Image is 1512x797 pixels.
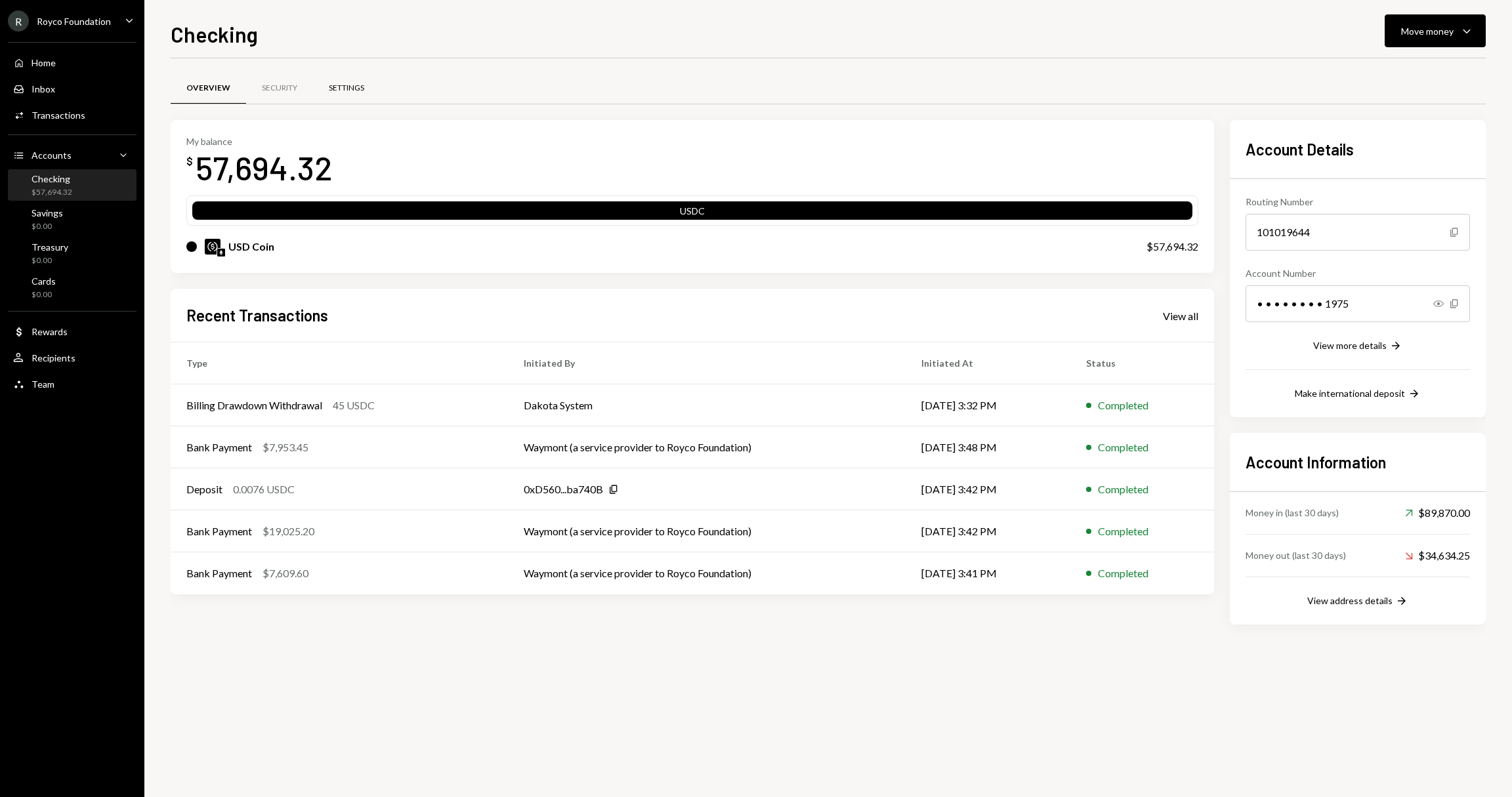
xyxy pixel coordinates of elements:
[262,565,308,581] div: $7,609.60
[8,203,136,235] a: Savings$0.00
[186,565,252,581] div: Bank Payment
[31,326,68,337] div: Rewards
[8,169,136,201] a: Checking$57,694.32
[8,319,136,343] a: Rewards
[1098,398,1148,413] div: Completed
[186,481,222,497] div: Deposit
[186,83,230,94] div: Overview
[233,481,295,497] div: 0.0076 USDC
[186,155,193,168] div: $
[186,304,328,326] h2: Recent Transactions
[196,147,333,188] div: 57,694.32
[217,249,225,256] img: ethereum-mainnet
[1313,339,1402,354] button: View more details
[8,237,136,269] a: Treasury$0.00
[8,10,29,31] div: R
[31,83,55,94] div: Inbox
[31,173,72,184] div: Checking
[1163,308,1198,323] a: View all
[8,346,136,369] a: Recipients
[1295,387,1421,401] button: Make international deposit
[1098,565,1148,581] div: Completed
[8,51,136,74] a: Home
[313,72,380,105] a: Settings
[508,552,906,594] td: Waymont (a service provider to Royco Foundation)
[1246,506,1339,520] div: Money in (last 30 days)
[171,72,246,105] a: Overview
[906,552,1070,594] td: [DATE] 3:41 PM
[1070,342,1214,384] th: Status
[186,398,322,413] div: Billing Drawdown Withdrawal
[1246,214,1470,251] div: 101019644
[8,77,136,100] a: Inbox
[1246,548,1346,562] div: Money out (last 30 days)
[31,150,72,161] div: Accounts
[329,83,364,94] div: Settings
[1246,451,1470,473] h2: Account Information
[262,523,314,539] div: $19,025.20
[1163,310,1198,323] div: View all
[37,16,111,27] div: Royco Foundation
[31,57,56,68] div: Home
[1295,388,1405,399] div: Make international deposit
[186,439,252,455] div: Bank Payment
[906,342,1070,384] th: Initiated At
[31,378,54,390] div: Team
[1098,523,1148,539] div: Completed
[31,187,72,198] div: $57,694.32
[171,342,508,384] th: Type
[1401,24,1454,38] div: Move money
[508,342,906,384] th: Initiated By
[1405,505,1470,521] div: $89,870.00
[8,143,136,167] a: Accounts
[186,523,252,539] div: Bank Payment
[205,239,220,255] img: USDC
[186,136,333,147] div: My balance
[31,241,68,253] div: Treasury
[8,372,136,396] a: Team
[8,103,136,127] a: Transactions
[262,83,297,94] div: Security
[31,255,68,266] div: $0.00
[508,426,906,468] td: Waymont (a service provider to Royco Foundation)
[192,204,1192,222] div: USDC
[508,510,906,552] td: Waymont (a service provider to Royco Foundation)
[1246,285,1470,322] div: • • • • • • • • 1975
[1307,595,1393,606] div: View address details
[262,439,308,455] div: $7,953.45
[1313,340,1387,351] div: View more details
[31,352,75,363] div: Recipients
[906,468,1070,510] td: [DATE] 3:42 PM
[508,384,906,426] td: Dakota System
[333,398,375,413] div: 45 USDC
[1385,14,1486,47] button: Move money
[1098,439,1148,455] div: Completed
[1098,481,1148,497] div: Completed
[171,21,258,47] h1: Checking
[246,72,313,105] a: Security
[31,207,63,218] div: Savings
[524,481,603,497] div: 0xD560...ba740B
[1405,548,1470,563] div: $34,634.25
[1246,138,1470,160] h2: Account Details
[31,221,63,232] div: $0.00
[906,426,1070,468] td: [DATE] 3:48 PM
[906,384,1070,426] td: [DATE] 3:32 PM
[228,239,274,255] div: USD Coin
[31,110,85,121] div: Transactions
[31,289,56,300] div: $0.00
[8,272,136,303] a: Cards$0.00
[31,276,56,287] div: Cards
[1307,594,1408,609] button: View address details
[1146,239,1198,255] div: $57,694.32
[1246,266,1470,280] div: Account Number
[1246,195,1470,209] div: Routing Number
[906,510,1070,552] td: [DATE] 3:42 PM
